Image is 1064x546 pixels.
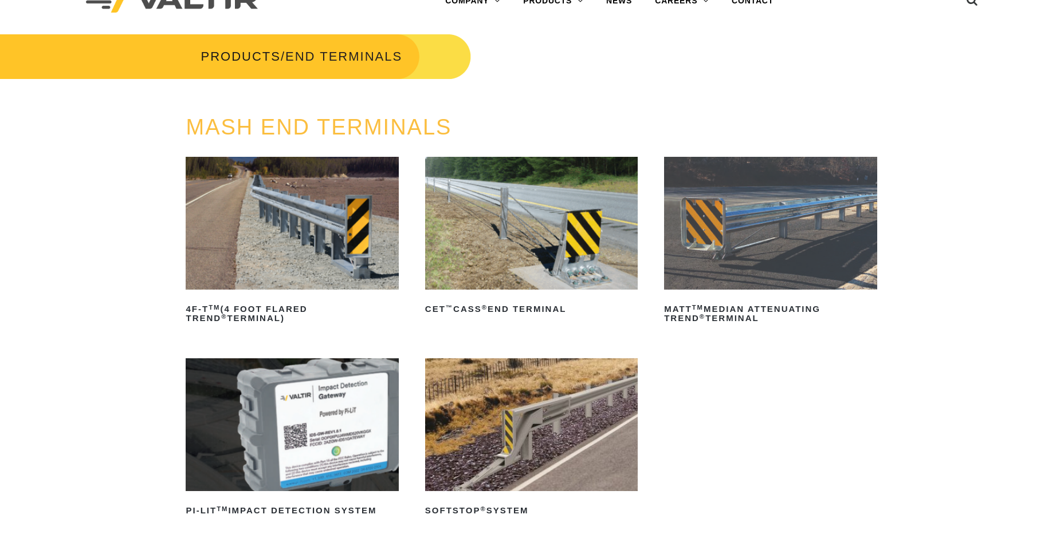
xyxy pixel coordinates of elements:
[209,304,220,311] sup: TM
[692,304,704,311] sup: TM
[221,313,227,320] sup: ®
[664,300,877,327] h2: MATT Median Attenuating TREND Terminal
[201,49,280,64] a: PRODUCTS
[425,501,638,520] h2: SoftStop System
[186,300,398,327] h2: 4F-T (4 Foot Flared TREND Terminal)
[217,505,228,512] sup: TM
[482,304,488,311] sup: ®
[285,49,402,64] span: END TERMINALS
[186,115,451,139] a: MASH END TERMINALS
[664,157,877,327] a: MATTTMMedian Attenuating TREND®Terminal
[425,358,638,520] a: SoftStop®System
[186,358,398,520] a: PI-LITTMImpact Detection System
[480,505,486,512] sup: ®
[425,358,638,491] img: SoftStop System End Terminal
[425,300,638,318] h2: CET CASS End Terminal
[446,304,453,311] sup: ™
[425,157,638,318] a: CET™CASS®End Terminal
[700,313,705,320] sup: ®
[186,501,398,520] h2: PI-LIT Impact Detection System
[186,157,398,327] a: 4F-TTM(4 Foot Flared TREND®Terminal)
